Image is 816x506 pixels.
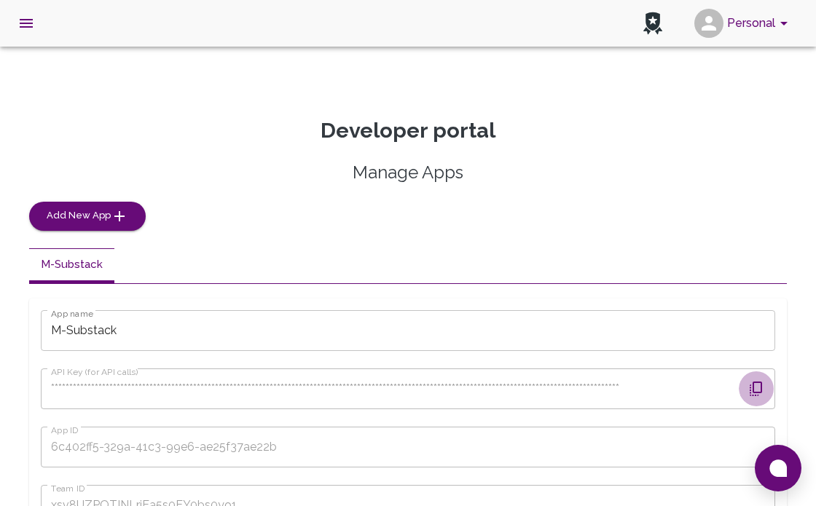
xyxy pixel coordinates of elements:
p: Developer portal [29,118,787,143]
button: account of current user [688,4,799,42]
label: Team ID [51,482,85,494]
label: API Key (for API calls) [51,365,138,378]
label: App ID [51,424,79,436]
input: API Key [41,368,733,409]
button: M-Substack [29,248,114,283]
div: disabled tabs example [29,248,787,283]
label: App name [51,307,93,320]
input: App name [41,310,775,351]
span: Add New App [47,207,111,224]
button: Add New App [29,202,146,231]
button: open drawer [9,6,44,41]
h5: Manage Apps [29,161,787,184]
button: Open chat window [755,445,801,491]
